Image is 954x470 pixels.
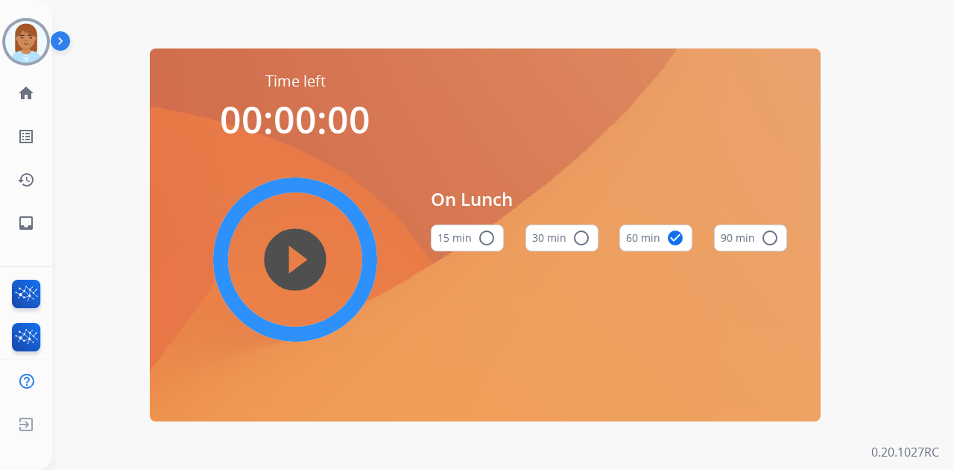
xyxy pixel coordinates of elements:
[431,225,504,251] button: 15 min
[286,251,304,269] mat-icon: play_circle_filled
[478,229,496,247] mat-icon: radio_button_unchecked
[761,229,779,247] mat-icon: radio_button_unchecked
[220,94,370,145] span: 00:00:00
[5,21,47,63] img: avatar
[17,84,35,102] mat-icon: home
[431,186,787,213] span: On Lunch
[525,225,598,251] button: 30 min
[17,128,35,145] mat-icon: list_alt
[572,229,590,247] mat-icon: radio_button_unchecked
[17,171,35,189] mat-icon: history
[871,443,939,461] p: 0.20.1027RC
[619,225,692,251] button: 60 min
[666,229,684,247] mat-icon: check_circle
[17,214,35,232] mat-icon: inbox
[265,71,326,92] span: Time left
[714,225,787,251] button: 90 min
